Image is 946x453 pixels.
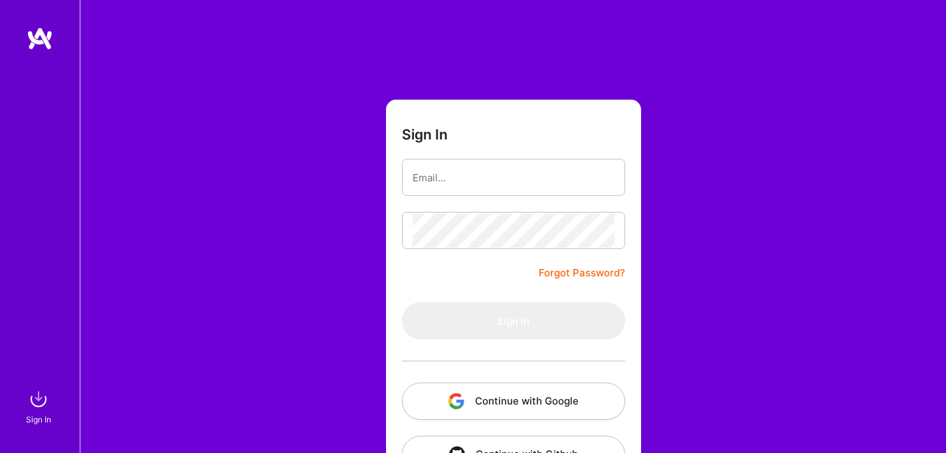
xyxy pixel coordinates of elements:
h3: Sign In [402,126,448,143]
div: Sign In [26,412,51,426]
input: Email... [413,161,615,195]
img: icon [448,393,464,409]
img: sign in [25,386,52,412]
img: logo [27,27,53,50]
button: Sign In [402,302,625,339]
a: sign inSign In [28,386,52,426]
a: Forgot Password? [539,265,625,281]
button: Continue with Google [402,383,625,420]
